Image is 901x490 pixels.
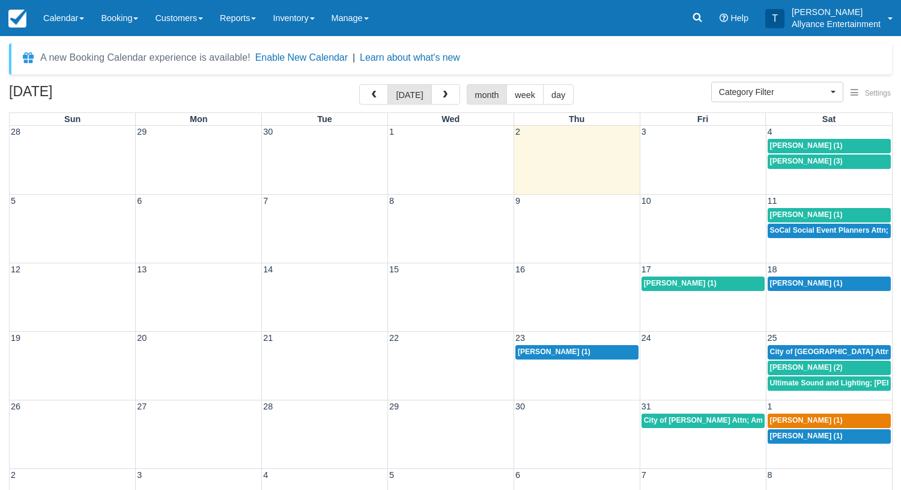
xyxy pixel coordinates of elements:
[10,127,22,136] span: 28
[640,127,648,136] span: 3
[506,84,544,105] button: week
[766,333,778,343] span: 25
[518,348,590,356] span: [PERSON_NAME] (1)
[697,114,708,124] span: Fri
[10,333,22,343] span: 19
[262,470,269,480] span: 4
[765,9,784,28] div: T
[40,51,250,65] div: A new Booking Calendar experience is available!
[768,345,891,360] a: City of [GEOGRAPHIC_DATA] Attn; [PERSON_NAME] (2)
[768,224,891,238] a: SoCal Social Event Planners Attn; [PERSON_NAME] (2)
[768,414,891,428] a: [PERSON_NAME] (1)
[792,6,881,18] p: [PERSON_NAME]
[262,196,269,206] span: 7
[515,345,639,360] a: [PERSON_NAME] (1)
[255,52,348,64] button: Enable New Calendar
[768,139,891,153] a: [PERSON_NAME] (1)
[768,155,891,169] a: [PERSON_NAME] (3)
[514,402,526,411] span: 30
[644,279,717,287] span: [PERSON_NAME] (1)
[388,127,395,136] span: 1
[640,333,652,343] span: 24
[770,432,843,440] span: [PERSON_NAME] (1)
[766,127,774,136] span: 4
[711,82,843,102] button: Category Filter
[642,414,765,428] a: City of [PERSON_NAME] Attn; America [PERSON_NAME] (1)
[9,84,161,106] h2: [DATE]
[64,114,80,124] span: Sun
[770,210,843,219] span: [PERSON_NAME] (1)
[730,13,748,23] span: Help
[10,265,22,274] span: 12
[262,265,274,274] span: 14
[8,10,26,28] img: checkfront-main-nav-mini-logo.png
[768,376,891,391] a: Ultimate Sound and Lighting; [PERSON_NAME] (1)
[843,85,898,102] button: Settings
[792,18,881,30] p: Allyance Entertainment
[514,333,526,343] span: 23
[441,114,460,124] span: Wed
[766,265,778,274] span: 18
[467,84,508,105] button: month
[770,416,843,424] span: [PERSON_NAME] (1)
[770,141,843,150] span: [PERSON_NAME] (1)
[640,196,652,206] span: 10
[644,416,855,424] span: City of [PERSON_NAME] Attn; America [PERSON_NAME] (1)
[768,277,891,291] a: [PERSON_NAME] (1)
[136,127,148,136] span: 29
[719,86,828,98] span: Category Filter
[262,333,274,343] span: 21
[766,196,778,206] span: 11
[388,196,395,206] span: 8
[10,196,17,206] span: 5
[262,127,274,136] span: 30
[10,470,17,480] span: 2
[190,114,208,124] span: Mon
[136,333,148,343] span: 20
[768,361,891,375] a: [PERSON_NAME] (2)
[770,363,843,372] span: [PERSON_NAME] (2)
[640,402,652,411] span: 31
[768,429,891,444] a: [PERSON_NAME] (1)
[388,265,400,274] span: 15
[766,402,774,411] span: 1
[720,14,728,22] i: Help
[514,265,526,274] span: 16
[514,127,521,136] span: 2
[262,402,274,411] span: 28
[360,52,460,63] a: Learn about what's new
[387,84,431,105] button: [DATE]
[388,402,400,411] span: 29
[136,402,148,411] span: 27
[543,84,574,105] button: day
[317,114,332,124] span: Tue
[770,157,843,165] span: [PERSON_NAME] (3)
[514,196,521,206] span: 9
[569,114,584,124] span: Thu
[388,470,395,480] span: 5
[388,333,400,343] span: 22
[766,470,774,480] span: 8
[865,89,891,97] span: Settings
[136,265,148,274] span: 13
[822,114,836,124] span: Sat
[136,196,143,206] span: 6
[10,402,22,411] span: 26
[514,470,521,480] span: 6
[640,470,648,480] span: 7
[353,52,355,63] span: |
[640,265,652,274] span: 17
[768,208,891,222] a: [PERSON_NAME] (1)
[642,277,765,291] a: [PERSON_NAME] (1)
[136,470,143,480] span: 3
[770,279,843,287] span: [PERSON_NAME] (1)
